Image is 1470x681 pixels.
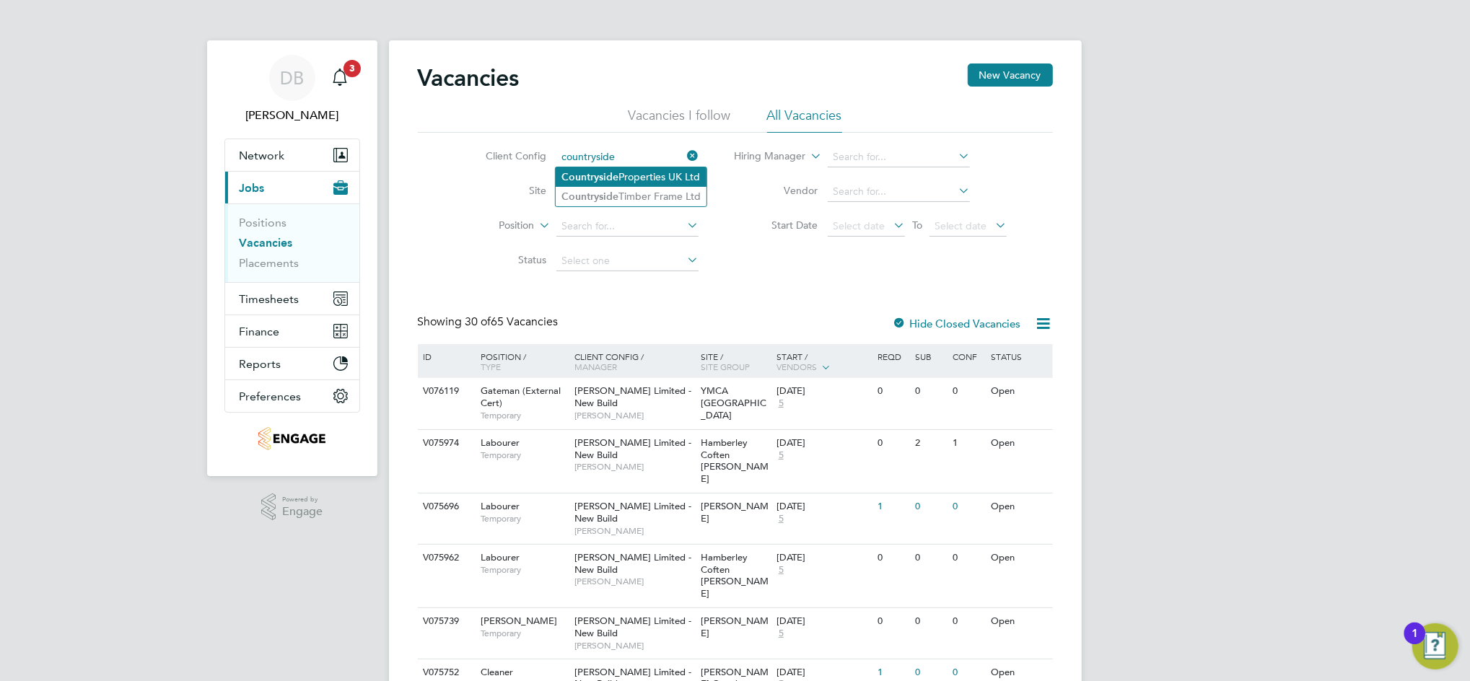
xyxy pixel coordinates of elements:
[776,552,870,564] div: [DATE]
[701,500,769,524] span: [PERSON_NAME]
[950,378,987,405] div: 0
[987,493,1050,520] div: Open
[574,525,694,537] span: [PERSON_NAME]
[908,216,927,234] span: To
[420,493,471,520] div: V075696
[481,385,561,409] span: Gateman (External Cert)
[574,385,691,409] span: [PERSON_NAME] Limited - New Build
[574,461,694,473] span: [PERSON_NAME]
[325,55,354,101] a: 3
[574,500,691,524] span: [PERSON_NAME] Limited - New Build
[561,171,618,183] b: Countryside
[776,615,870,628] div: [DATE]
[767,107,842,133] li: All Vacancies
[420,344,471,369] div: ID
[280,69,304,87] span: DB
[574,615,691,639] span: [PERSON_NAME] Limited - New Build
[240,181,265,195] span: Jobs
[556,187,706,206] li: Timber Frame Ltd
[481,500,520,512] span: Labourer
[463,184,546,197] label: Site
[561,190,618,203] b: Countryside
[874,545,911,571] div: 0
[776,501,870,513] div: [DATE]
[776,667,870,679] div: [DATE]
[261,493,323,521] a: Powered byEngage
[911,608,949,635] div: 0
[481,361,501,372] span: Type
[481,513,567,524] span: Temporary
[1412,633,1418,652] div: 1
[225,139,359,171] button: Network
[828,182,970,202] input: Search for...
[1412,623,1458,669] button: Open Resource Center, 1 new notification
[574,410,694,421] span: [PERSON_NAME]
[240,256,299,270] a: Placements
[987,608,1050,635] div: Open
[776,628,786,640] span: 5
[481,551,520,563] span: Labourer
[556,251,699,271] input: Select one
[987,545,1050,571] div: Open
[701,361,750,372] span: Site Group
[574,361,617,372] span: Manager
[418,63,520,92] h2: Vacancies
[776,437,870,449] div: [DATE]
[240,357,281,371] span: Reports
[574,551,691,576] span: [PERSON_NAME] Limited - New Build
[950,608,987,635] div: 0
[968,63,1053,87] button: New Vacancy
[556,167,706,187] li: Properties UK Ltd
[701,436,769,486] span: Hamberley Coften [PERSON_NAME]
[911,430,949,457] div: 2
[556,147,699,167] input: Search for...
[874,344,911,369] div: Reqd
[481,449,567,461] span: Temporary
[911,493,949,520] div: 0
[240,236,293,250] a: Vacancies
[833,219,885,232] span: Select date
[987,344,1050,369] div: Status
[987,378,1050,405] div: Open
[556,216,699,237] input: Search for...
[224,427,360,450] a: Go to home page
[697,344,773,379] div: Site /
[481,615,557,627] span: [PERSON_NAME]
[224,55,360,124] a: DB[PERSON_NAME]
[874,378,911,405] div: 0
[828,147,970,167] input: Search for...
[240,216,287,229] a: Positions
[735,184,818,197] label: Vendor
[420,545,471,571] div: V075962
[574,576,694,587] span: [PERSON_NAME]
[893,317,1021,330] label: Hide Closed Vacancies
[225,283,359,315] button: Timesheets
[463,149,546,162] label: Client Config
[420,608,471,635] div: V075739
[776,513,786,525] span: 5
[420,430,471,457] div: V075974
[420,378,471,405] div: V076119
[282,506,323,518] span: Engage
[701,551,769,600] span: Hamberley Coften [PERSON_NAME]
[481,666,513,678] span: Cleaner
[950,430,987,457] div: 1
[481,410,567,421] span: Temporary
[776,449,786,462] span: 5
[470,344,571,379] div: Position /
[629,107,731,133] li: Vacancies I follow
[950,493,987,520] div: 0
[225,172,359,203] button: Jobs
[911,545,949,571] div: 0
[776,385,870,397] div: [DATE]
[874,430,911,457] div: 0
[935,219,986,232] span: Select date
[224,107,360,124] span: Daniel Bassett
[735,219,818,232] label: Start Date
[465,315,491,329] span: 30 of
[701,385,766,421] span: YMCA [GEOGRAPHIC_DATA]
[240,149,285,162] span: Network
[571,344,697,379] div: Client Config /
[258,427,325,450] img: thornbaker-logo-retina.png
[911,344,949,369] div: Sub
